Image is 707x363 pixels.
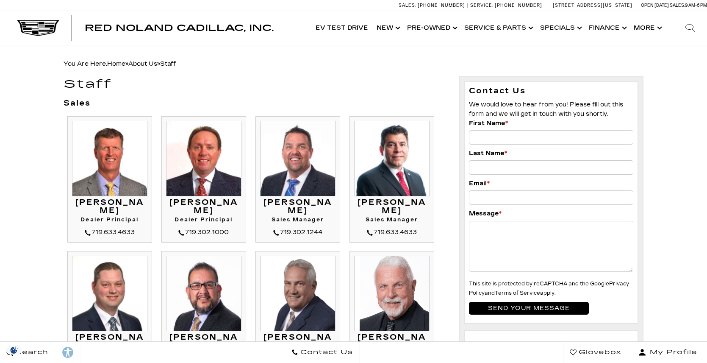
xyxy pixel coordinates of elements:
[72,121,147,196] img: Mike Jorgensen
[166,217,241,225] h4: Dealer Principal
[460,11,536,45] a: Service & Parts
[260,256,335,331] img: Bruce Bettke
[260,227,335,237] div: 719.302.1244
[469,209,502,218] label: Message
[670,3,685,8] span: Sales:
[495,3,542,8] span: [PHONE_NUMBER]
[563,342,628,363] a: Glovebox
[372,11,403,45] a: New
[166,333,241,350] h3: [PERSON_NAME]
[128,60,176,67] span: »
[85,24,274,32] a: Red Noland Cadillac, Inc.
[64,78,446,91] h1: Staff
[72,198,147,215] h3: [PERSON_NAME]
[166,121,241,196] img: Thom Buckley
[354,198,430,215] h3: [PERSON_NAME]
[260,121,335,196] img: Leif Clinard
[629,11,665,45] button: More
[403,11,460,45] a: Pre-Owned
[107,60,125,67] a: Home
[467,3,544,8] a: Service: [PHONE_NUMBER]
[72,333,147,350] h3: [PERSON_NAME]
[641,3,669,8] span: Open [DATE]
[85,23,274,33] span: Red Noland Cadillac, Inc.
[260,198,335,215] h3: [PERSON_NAME]
[469,281,629,296] small: This site is protected by reCAPTCHA and the Google and apply.
[469,179,490,188] label: Email
[107,60,176,67] span: »
[166,198,241,215] h3: [PERSON_NAME]
[354,256,430,331] img: Jim Williams
[298,346,353,358] span: Contact Us
[354,121,430,196] img: Matt Canales
[166,256,241,331] img: Gil Archuleta
[260,333,335,350] h3: [PERSON_NAME]
[128,60,157,67] a: About Us
[72,217,147,225] h4: Dealer Principal
[685,3,707,8] span: 9 AM-6 PM
[585,11,629,45] a: Finance
[470,3,494,8] span: Service:
[577,346,621,358] span: Glovebox
[285,342,360,363] a: Contact Us
[495,290,540,296] a: Terms of Service
[64,99,446,108] h3: Sales
[311,11,372,45] a: EV Test Drive
[628,342,707,363] button: Open user profile menu
[72,256,147,331] img: Ryan Gainer
[399,3,467,8] a: Sales: [PHONE_NUMBER]
[354,217,430,225] h4: Sales Manager
[469,281,629,296] a: Privacy Policy
[13,346,48,358] span: Search
[354,227,430,237] div: 719.633.4633
[160,60,176,67] span: Staff
[4,346,24,355] section: Click to Open Cookie Consent Modal
[17,20,59,36] img: Cadillac Dark Logo with Cadillac White Text
[260,217,335,225] h4: Sales Manager
[553,3,632,8] a: [STREET_ADDRESS][US_STATE]
[469,119,508,128] label: First Name
[399,3,416,8] span: Sales:
[469,149,507,158] label: Last Name
[469,87,634,96] h3: Contact Us
[64,58,644,70] div: Breadcrumbs
[64,60,176,67] span: You Are Here:
[4,346,24,355] img: Opt-Out Icon
[354,333,430,350] h3: [PERSON_NAME]
[418,3,465,8] span: [PHONE_NUMBER]
[72,227,147,237] div: 719.633.4633
[166,227,241,237] div: 719.302.1000
[536,11,585,45] a: Specials
[469,302,589,315] input: Send your message
[646,346,697,358] span: My Profile
[469,101,623,117] span: We would love to hear from you! Please fill out this form and we will get in touch with you shortly.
